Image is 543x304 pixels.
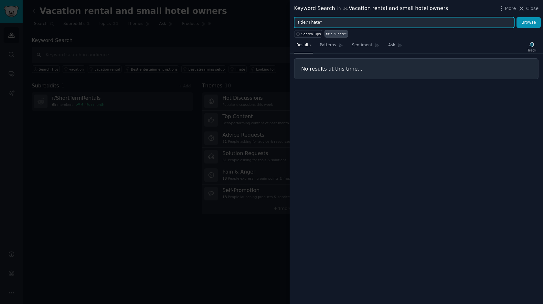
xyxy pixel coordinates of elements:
[294,30,322,38] button: Search Tips
[294,40,313,53] a: Results
[352,42,372,48] span: Sentiment
[525,40,538,53] button: Track
[294,17,514,28] input: Try a keyword related to your business
[388,42,395,48] span: Ask
[526,5,538,12] span: Close
[320,42,336,48] span: Patterns
[337,6,341,12] span: in
[516,17,541,28] button: Browse
[527,48,536,52] div: Track
[301,32,321,36] span: Search Tips
[296,42,311,48] span: Results
[518,5,538,12] button: Close
[498,5,516,12] button: More
[505,5,516,12] span: More
[326,32,347,36] div: title:"I hate"
[386,40,404,53] a: Ask
[350,40,381,53] a: Sentiment
[325,30,348,38] a: title:"I hate"
[294,5,448,13] div: Keyword Search Vacation rental and small hotel owners
[317,40,345,53] a: Patterns
[301,65,531,72] h3: No results at this time...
